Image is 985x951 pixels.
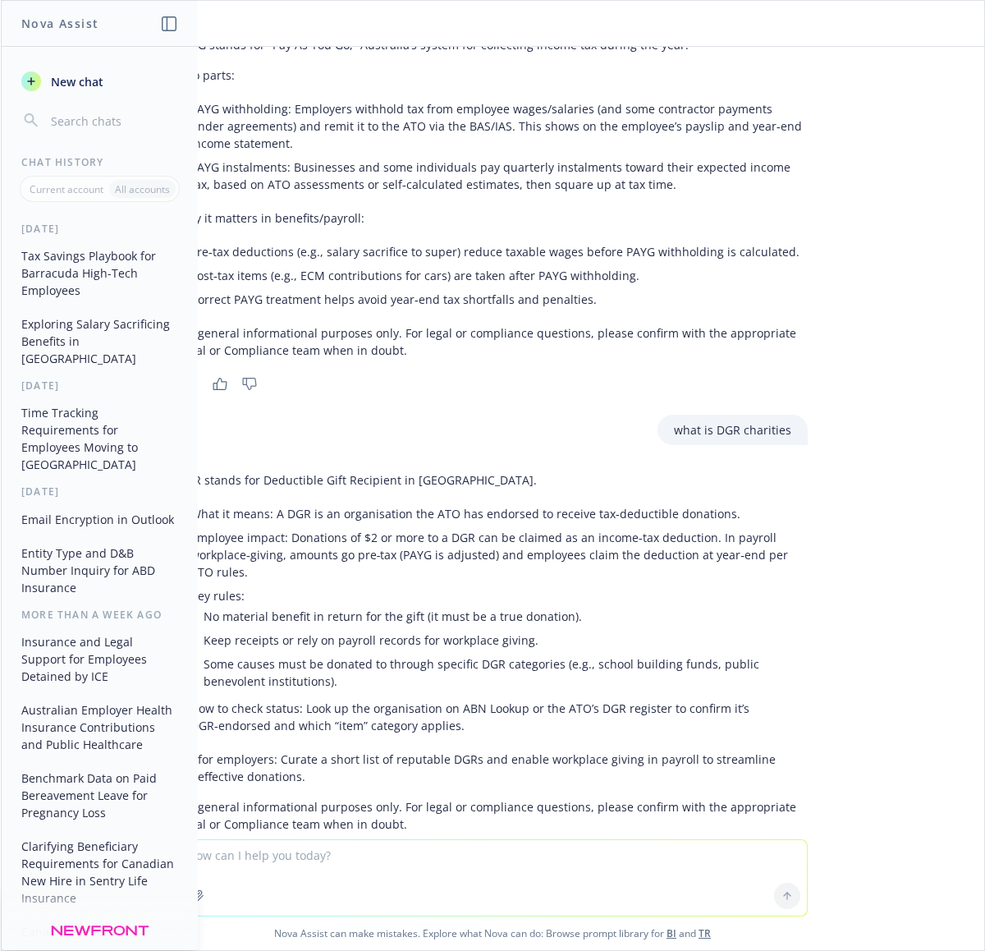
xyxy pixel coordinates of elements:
button: Tax Savings Playbook for Barracuda High-Tech Employees [15,242,185,304]
p: Why it matters in benefits/payroll: [177,209,808,227]
div: [DATE] [2,379,198,393]
p: All accounts [115,182,170,196]
li: What it means: A DGR is an organisation the ATO has endorsed to receive tax‑deductible donations. [190,502,808,526]
p: Tip for employers: Curate a short list of reputable DGRs and enable workplace giving in payroll t... [177,751,808,785]
li: Employee impact: Donations of $2 or more to a DGR can be claimed as an income‑tax deduction. In p... [190,526,808,584]
button: Insurance and Legal Support for Employees Detained by ICE [15,628,185,690]
a: TR [699,926,711,940]
div: [DATE] [2,222,198,236]
button: Thumbs down [236,372,263,395]
p: what is DGR charities [674,421,791,439]
button: Clarifying Beneficiary Requirements for Canadian New Hire in Sentry Life Insurance [15,833,185,912]
div: Chat History [2,155,198,169]
button: Exploring Salary Sacrificing Benefits in [GEOGRAPHIC_DATA] [15,310,185,372]
button: Australian Employer Health Insurance Contributions and Public Healthcare [15,696,185,758]
span: New chat [48,73,103,90]
a: BI [667,926,676,940]
li: PAYG withholding: Employers withhold tax from employee wages/salaries (and some contractor paymen... [190,97,808,155]
p: Two parts: [177,67,808,84]
input: Search chats [48,109,178,132]
p: DGR stands for Deductible Gift Recipient in [GEOGRAPHIC_DATA]. [177,471,808,489]
h1: Nova Assist [21,15,98,32]
li: Keep receipts or rely on payroll records for workplace giving. [204,628,808,652]
button: New chat [15,67,185,96]
li: Correct PAYG treatment helps avoid year‑end tax shortfalls and penalties. [190,287,808,311]
li: PAYG instalments: Businesses and some individuals pay quarterly instalments toward their expected... [190,155,808,196]
li: Post‑tax items (e.g., ECM contributions for cars) are taken after PAYG withholding. [190,264,808,287]
p: Current account [30,182,103,196]
li: Key rules: [190,584,808,696]
p: For general informational purposes only. For legal or compliance questions, please confirm with t... [177,798,808,833]
button: Benchmark Data on Paid Bereavement Leave for Pregnancy Loss [15,765,185,826]
span: Nova Assist can make mistakes. Explore what Nova can do: Browse prompt library for and [7,917,978,950]
li: No material benefit in return for the gift (it must be a true donation). [204,604,808,628]
button: Time Tracking Requirements for Employees Moving to [GEOGRAPHIC_DATA] [15,399,185,478]
p: For general informational purposes only. For legal or compliance questions, please confirm with t... [177,324,808,359]
div: More than a week ago [2,608,198,622]
li: Some causes must be donated to through specific DGR categories (e.g., school building funds, publ... [204,652,808,693]
button: Entity Type and D&B Number Inquiry for ABD Insurance [15,540,185,601]
div: [DATE] [2,485,198,498]
button: Email Encryption in Outlook [15,506,185,533]
li: How to check status: Look up the organisation on ABN Lookup or the ATO’s DGR register to confirm ... [190,696,808,737]
li: Pre‑tax deductions (e.g., salary sacrifice to super) reduce taxable wages before PAYG withholding... [190,240,808,264]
